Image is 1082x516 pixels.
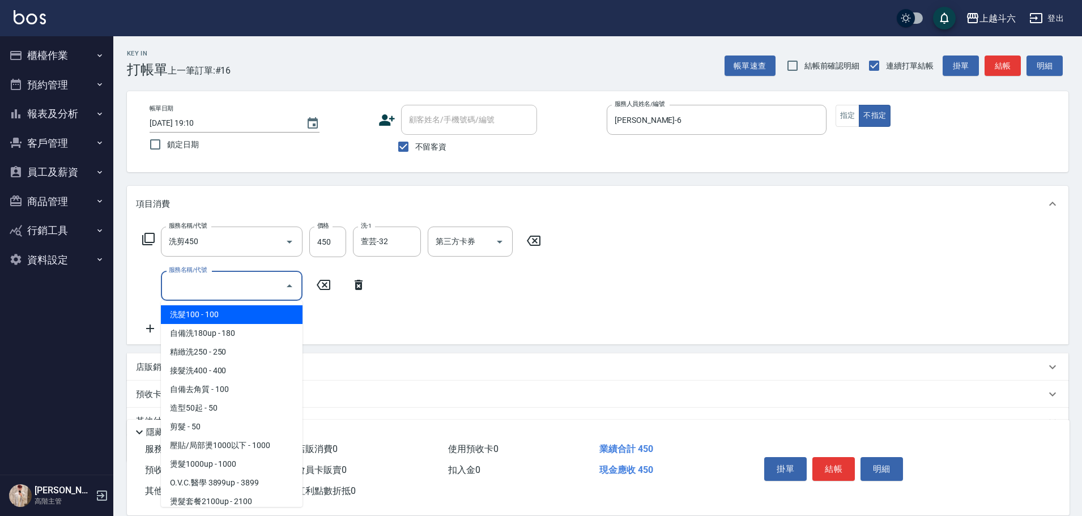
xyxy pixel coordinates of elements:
button: 櫃檯作業 [5,41,109,70]
label: 服務名稱/代號 [169,221,207,230]
span: 接髮洗400 - 400 [161,361,303,380]
button: 帳單速查 [725,56,776,76]
button: 員工及薪資 [5,157,109,187]
button: 登出 [1025,8,1068,29]
span: 結帳前確認明細 [804,60,860,72]
div: 店販銷售 [127,353,1068,381]
button: 結帳 [812,457,855,481]
p: 高階主管 [35,496,92,506]
span: 洗髮100 - 100 [161,305,303,324]
button: 行銷工具 [5,216,109,245]
span: 業績合計 450 [599,443,653,454]
label: 洗-1 [361,221,372,230]
span: 會員卡販賣 0 [296,464,347,475]
div: 項目消費 [127,186,1068,222]
h3: 打帳單 [127,62,168,78]
input: YYYY/MM/DD hh:mm [150,114,295,133]
button: 資料設定 [5,245,109,275]
button: 報表及分析 [5,99,109,129]
button: Open [280,233,299,251]
div: 上越斗六 [979,11,1016,25]
img: Person [9,484,32,507]
button: 預約管理 [5,70,109,100]
button: 掛單 [764,457,807,481]
img: Logo [14,10,46,24]
label: 帳單日期 [150,104,173,113]
span: 上一筆訂單:#16 [168,63,231,78]
span: 扣入金 0 [448,464,480,475]
button: Close [280,277,299,295]
label: 價格 [317,221,329,230]
button: 客戶管理 [5,129,109,158]
button: 掛單 [943,56,979,76]
span: 鎖定日期 [167,139,199,151]
span: 造型50起 - 50 [161,399,303,417]
p: 其他付款方式 [136,415,193,428]
label: 服務人員姓名/編號 [615,100,664,108]
span: 連續打單結帳 [886,60,934,72]
span: 剪髮 - 50 [161,417,303,436]
span: 燙髮1000up - 1000 [161,455,303,474]
div: 預收卡販賣 [127,381,1068,408]
span: 預收卡販賣 0 [145,464,195,475]
button: save [933,7,956,29]
span: 自備去角質 - 100 [161,380,303,399]
span: 使用預收卡 0 [448,443,499,454]
span: 紅利點數折抵 0 [296,485,356,496]
button: 不指定 [859,105,891,127]
p: 項目消費 [136,198,170,210]
h2: Key In [127,50,168,57]
span: 精緻洗250 - 250 [161,343,303,361]
p: 店販銷售 [136,361,170,373]
span: 不留客資 [415,141,447,153]
span: 壓貼/局部燙1000以下 - 1000 [161,436,303,455]
span: 服務消費 450 [145,443,197,454]
button: 明細 [861,457,903,481]
p: 隱藏業績明細 [146,427,197,438]
button: Open [491,233,509,251]
button: 指定 [836,105,860,127]
button: 明細 [1026,56,1063,76]
div: 其他付款方式 [127,408,1068,435]
button: 結帳 [985,56,1021,76]
label: 服務名稱/代號 [169,266,207,274]
p: 預收卡販賣 [136,389,178,400]
button: 上越斗六 [961,7,1020,30]
span: 其他付款方式 0 [145,485,205,496]
button: Choose date, selected date is 2025-09-05 [299,110,326,137]
span: 店販消費 0 [296,443,338,454]
span: 燙髮套餐2100up - 2100 [161,492,303,511]
span: 自備洗180up - 180 [161,324,303,343]
span: O.V.C.醫學 3899up - 3899 [161,474,303,492]
button: 商品管理 [5,187,109,216]
h5: [PERSON_NAME] [35,485,92,496]
span: 現金應收 450 [599,464,653,475]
